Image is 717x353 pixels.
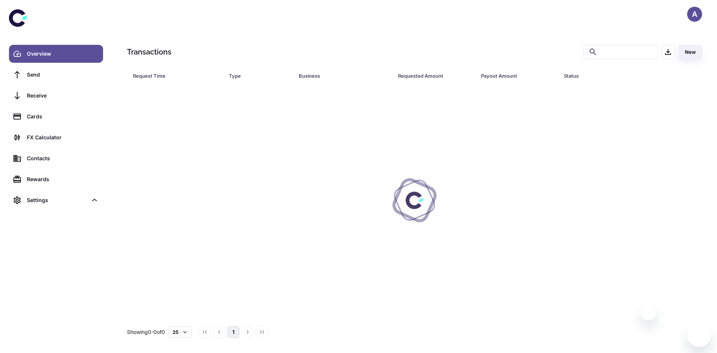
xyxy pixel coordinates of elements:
nav: pagination navigation [198,326,269,338]
div: Type [229,71,280,81]
button: page 1 [227,326,239,338]
div: Cards [27,112,99,121]
div: FX Calculator [27,133,99,142]
a: Cards [9,108,103,126]
a: Receive [9,87,103,105]
div: Overview [27,50,99,58]
button: A [687,7,702,22]
div: Contacts [27,154,99,162]
span: Payout Amount [481,71,555,81]
span: Status [564,71,671,81]
a: Contacts [9,149,103,167]
div: Requested Amount [398,71,462,81]
span: Type [229,71,289,81]
p: Showing 0-0 of 0 [127,328,165,336]
div: Receive [27,92,99,100]
button: New [678,45,702,59]
a: Rewards [9,170,103,188]
iframe: Button to launch messaging window [687,323,711,347]
div: Request Time [133,71,210,81]
iframe: Close message [641,305,656,320]
button: 25 [168,326,192,338]
div: Payout Amount [481,71,545,81]
h1: Transactions [127,46,171,58]
div: Send [27,71,99,79]
div: Status [564,71,661,81]
span: Requested Amount [398,71,472,81]
div: Settings [9,191,103,209]
a: Send [9,66,103,84]
span: Request Time [133,71,220,81]
a: FX Calculator [9,128,103,146]
div: Settings [27,196,87,204]
div: Rewards [27,175,99,183]
a: Overview [9,45,103,63]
